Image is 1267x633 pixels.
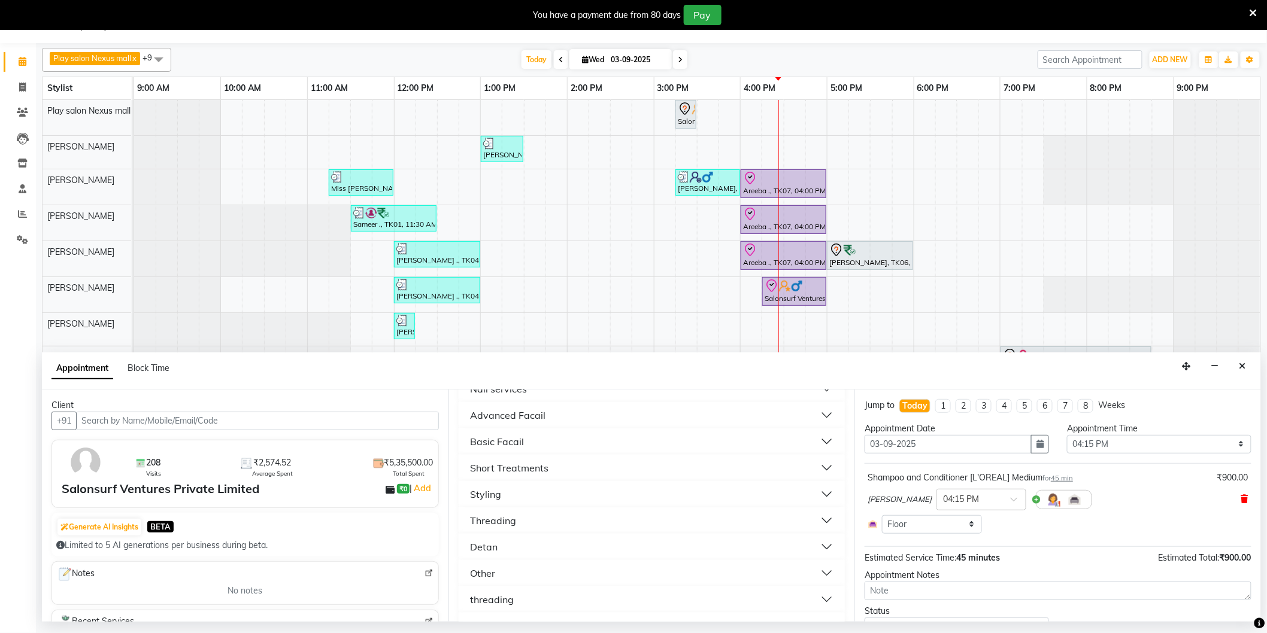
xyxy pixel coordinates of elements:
[865,435,1032,454] input: yyyy-mm-dd
[68,445,103,480] img: avatar
[868,494,932,506] span: [PERSON_NAME]
[51,412,77,430] button: +91
[221,80,264,97] a: 10:00 AM
[143,53,161,62] span: +9
[1159,552,1220,563] span: Estimated Total:
[742,243,825,268] div: Areeba ., TK07, 04:00 PM-05:00 PM, Hair Cut [DEMOGRAPHIC_DATA] (Senior Stylist)
[471,513,517,528] div: Threading
[62,480,259,498] div: Salonsurf Ventures Private Limited
[1068,492,1082,507] img: Interior.png
[463,562,841,584] button: Other
[57,567,95,582] span: Notes
[1234,357,1251,376] button: Close
[677,171,739,194] div: [PERSON_NAME], TK08, 03:15 PM-04:00 PM, Hair Cut-Boy senior stylist
[463,404,841,426] button: Advanced Facail
[463,457,841,479] button: Short Treatments
[1002,348,1150,373] div: [PERSON_NAME], TK10, 07:00 PM-08:45 PM, Gel Nail Refills
[1051,474,1073,482] span: 45 min
[146,457,160,469] span: 208
[1001,80,1038,97] a: 7:00 PM
[1067,422,1251,435] div: Appointment Time
[742,171,825,196] div: Areeba ., TK07, 04:00 PM-05:00 PM, Hair Cut [DEMOGRAPHIC_DATA] (Senior Stylist)
[1150,51,1191,68] button: ADD NEW
[534,9,681,22] div: You have a payment due from 80 days
[654,80,692,97] a: 3:00 PM
[914,80,952,97] a: 6:00 PM
[228,585,262,597] span: No notes
[47,318,114,329] span: [PERSON_NAME]
[1174,80,1212,97] a: 9:00 PM
[1046,492,1060,507] img: Hairdresser.png
[53,53,131,63] span: Play salon Nexus mall
[471,566,496,580] div: Other
[482,138,522,160] div: [PERSON_NAME] ., TK04, 01:00 PM-01:30 PM, [PERSON_NAME] Shaping
[1057,399,1073,413] li: 7
[828,80,865,97] a: 5:00 PM
[57,519,141,535] button: Generate AI Insights
[481,80,519,97] a: 1:00 PM
[51,399,439,412] div: Client
[996,399,1012,413] li: 4
[308,80,351,97] a: 11:00 AM
[763,279,825,304] div: Salonsurf Ventures Private Limited, TK09, 04:15 PM-05:00 PM, Shampoo and Conditioner [L'OREAL] Me...
[47,83,72,93] span: Stylist
[395,315,414,337] div: [PERSON_NAME], TK05, 12:00 PM-12:15 PM, 3G upper lip
[47,141,114,152] span: [PERSON_NAME]
[1087,80,1125,97] a: 8:00 PM
[134,80,172,97] a: 9:00 AM
[395,243,479,266] div: [PERSON_NAME] ., TK04, 12:00 PM-01:00 PM, Hair Cut [DEMOGRAPHIC_DATA] (Senior Stylist)
[395,80,437,97] a: 12:00 PM
[76,412,439,430] input: Search by Name/Mobile/Email/Code
[568,80,605,97] a: 2:00 PM
[684,5,722,25] button: Pay
[1017,399,1032,413] li: 5
[1217,471,1248,484] div: ₹900.00
[1078,399,1093,413] li: 8
[865,569,1251,582] div: Appointment Notes
[463,589,841,610] button: threading
[1037,399,1053,413] li: 6
[471,408,546,422] div: Advanced Facail
[1098,399,1125,412] div: Weeks
[47,246,114,257] span: [PERSON_NAME]
[254,457,292,469] span: ₹2,574.52
[828,243,912,268] div: [PERSON_NAME], TK06, 05:00 PM-06:00 PM, INOA Root Touch-Up Long
[868,519,878,529] img: Interior.png
[579,55,607,64] span: Wed
[522,50,551,69] span: Today
[128,363,169,373] span: Block Time
[47,282,114,293] span: [PERSON_NAME]
[607,51,667,69] input: 2025-09-03
[47,105,131,116] span: Play salon Nexus mall
[741,80,778,97] a: 4:00 PM
[742,207,825,232] div: Areeba ., TK07, 04:00 PM-05:00 PM, Hair Cut [DEMOGRAPHIC_DATA] (Senior Stylist)
[1153,55,1188,64] span: ADD NEW
[410,481,433,495] span: |
[677,102,695,127] div: Salonsurf Ventures Private Limited, TK02, 03:15 PM-03:30 PM, Shampoo and conditioner [KERASTASE] ...
[935,399,951,413] li: 1
[868,471,1073,484] div: Shampoo and Conditioner [L'OREAL] Medium
[146,469,161,478] span: Visits
[956,399,971,413] li: 2
[976,399,992,413] li: 3
[412,481,433,495] a: Add
[865,399,895,412] div: Jump to
[865,605,1049,617] div: Status
[252,469,293,478] span: Average Spent
[865,422,1049,435] div: Appointment Date
[865,552,956,563] span: Estimated Service Time:
[393,469,425,478] span: Total Spent
[471,619,510,633] div: Package
[956,552,1000,563] span: 45 minutes
[463,431,841,452] button: Basic Facail
[147,521,174,532] span: BETA
[471,592,514,607] div: threading
[471,487,502,501] div: Styling
[1042,474,1073,482] small: for
[51,358,113,379] span: Appointment
[47,211,114,221] span: [PERSON_NAME]
[47,175,114,185] span: [PERSON_NAME]
[397,484,410,494] span: ₹0
[395,279,479,302] div: [PERSON_NAME] ., TK04, 12:00 PM-01:00 PM, Head & Shoulder,Men's Shampoo and Styling
[57,615,134,629] span: Recent Services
